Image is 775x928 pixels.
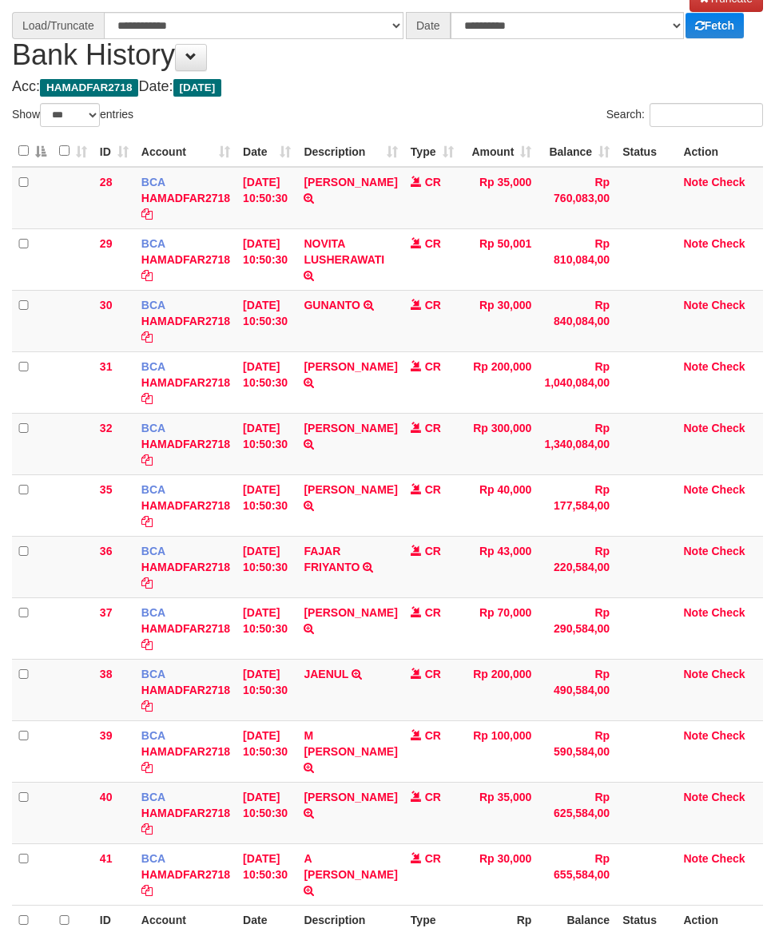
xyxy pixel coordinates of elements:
td: Rp 40,000 [460,474,539,536]
a: Note [683,606,708,619]
a: Check [711,299,745,311]
td: Rp 70,000 [460,597,539,659]
td: Rp 625,584,00 [538,782,616,843]
a: Check [711,791,745,803]
td: Rp 30,000 [460,843,539,905]
div: Date [406,12,451,39]
td: [DATE] 10:50:30 [236,167,297,229]
a: Copy HAMADFAR2718 to clipboard [141,761,153,774]
td: [DATE] 10:50:30 [236,782,297,843]
a: HAMADFAR2718 [141,868,230,881]
label: Show entries [12,103,133,127]
th: Description: activate to sort column ascending [297,136,403,167]
td: Rp 300,000 [460,413,539,474]
a: Check [711,176,745,188]
td: [DATE] 10:50:30 [236,720,297,782]
a: Copy HAMADFAR2718 to clipboard [141,884,153,897]
th: : activate to sort column descending [12,136,53,167]
span: BCA [141,606,165,619]
a: Check [711,668,745,680]
a: Note [683,422,708,434]
span: CR [425,422,441,434]
a: GUNANTO [304,299,360,311]
span: BCA [141,852,165,865]
td: Rp 100,000 [460,720,539,782]
td: Rp 30,000 [460,290,539,351]
span: CR [425,360,441,373]
a: Copy HAMADFAR2718 to clipboard [141,454,153,466]
td: Rp 655,584,00 [538,843,616,905]
span: 36 [100,545,113,557]
span: 38 [100,668,113,680]
a: Note [683,729,708,742]
span: CR [425,237,441,250]
th: : activate to sort column ascending [53,136,93,167]
a: Copy HAMADFAR2718 to clipboard [141,208,153,220]
a: HAMADFAR2718 [141,561,230,573]
td: Rp 220,584,00 [538,536,616,597]
span: 35 [100,483,113,496]
a: Copy HAMADFAR2718 to clipboard [141,823,153,835]
a: Check [711,729,745,742]
a: HAMADFAR2718 [141,684,230,696]
a: Copy HAMADFAR2718 to clipboard [141,700,153,712]
td: Rp 35,000 [460,167,539,229]
td: Rp 290,584,00 [538,597,616,659]
span: BCA [141,483,165,496]
span: CR [425,299,441,311]
span: CR [425,606,441,619]
a: HAMADFAR2718 [141,622,230,635]
td: Rp 760,083,00 [538,167,616,229]
span: BCA [141,668,165,680]
td: Rp 840,084,00 [538,290,616,351]
td: Rp 490,584,00 [538,659,616,720]
a: Copy HAMADFAR2718 to clipboard [141,638,153,651]
span: BCA [141,299,165,311]
a: HAMADFAR2718 [141,807,230,819]
span: BCA [141,360,165,373]
span: 40 [100,791,113,803]
a: Note [683,360,708,373]
span: BCA [141,422,165,434]
a: Fetch [686,13,744,38]
th: Balance: activate to sort column ascending [538,136,616,167]
td: [DATE] 10:50:30 [236,843,297,905]
span: 28 [100,176,113,188]
a: [PERSON_NAME] [304,606,397,619]
td: [DATE] 10:50:30 [236,536,297,597]
td: [DATE] 10:50:30 [236,290,297,351]
a: Note [683,791,708,803]
a: Note [683,299,708,311]
a: HAMADFAR2718 [141,253,230,266]
td: Rp 200,000 [460,659,539,720]
td: [DATE] 10:50:30 [236,659,297,720]
span: 31 [100,360,113,373]
a: [PERSON_NAME] [304,176,397,188]
th: Amount: activate to sort column ascending [460,136,539,167]
span: CR [425,791,441,803]
span: CR [425,176,441,188]
th: Type: activate to sort column ascending [404,136,460,167]
span: BCA [141,176,165,188]
a: [PERSON_NAME] [304,791,397,803]
td: Rp 50,001 [460,228,539,290]
td: Rp 590,584,00 [538,720,616,782]
span: BCA [141,237,165,250]
a: Check [711,606,745,619]
a: Check [711,483,745,496]
a: Copy HAMADFAR2718 to clipboard [141,331,153,343]
a: Note [683,483,708,496]
a: Note [683,545,708,557]
a: [PERSON_NAME] [304,422,397,434]
th: ID: activate to sort column ascending [93,136,135,167]
td: Rp 200,000 [460,351,539,413]
div: Load/Truncate [12,12,104,39]
td: Rp 1,040,084,00 [538,351,616,413]
a: Check [711,360,745,373]
span: BCA [141,729,165,742]
td: Rp 1,340,084,00 [538,413,616,474]
a: [PERSON_NAME] [304,360,397,373]
a: M [PERSON_NAME] [304,729,397,758]
span: CR [425,668,441,680]
span: CR [425,729,441,742]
